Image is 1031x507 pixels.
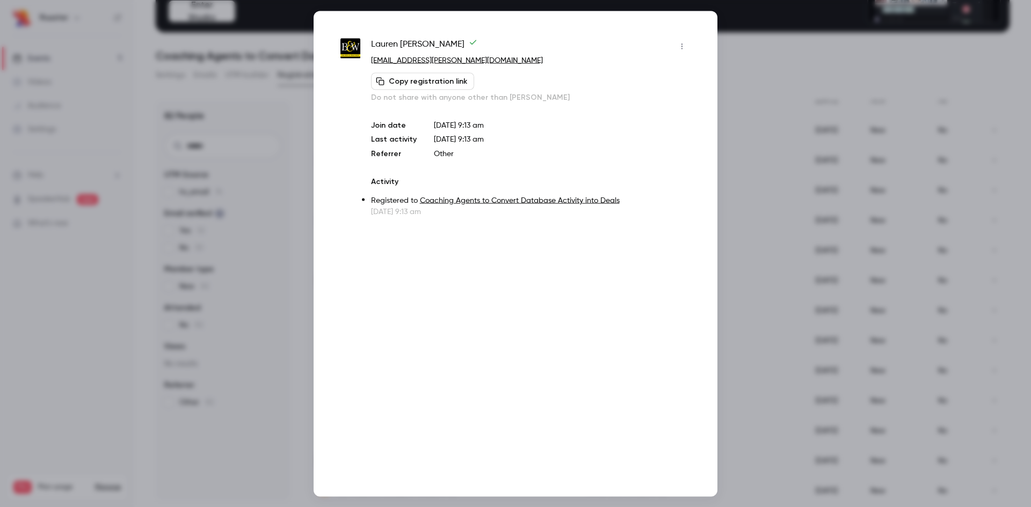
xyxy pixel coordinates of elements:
img: bairdwarner.com [340,39,360,58]
p: Referrer [371,148,417,159]
span: [DATE] 9:13 am [434,135,484,143]
p: Join date [371,120,417,130]
p: Other [434,148,691,159]
span: Lauren [PERSON_NAME] [371,38,477,55]
p: [DATE] 9:13 am [434,120,691,130]
p: Registered to [371,195,691,206]
button: Copy registration link [371,72,474,90]
a: [EMAIL_ADDRESS][PERSON_NAME][DOMAIN_NAME] [371,56,543,64]
p: Do not share with anyone other than [PERSON_NAME] [371,92,691,102]
a: Coaching Agents to Convert Database Activity into Deals [420,196,620,204]
p: [DATE] 9:13 am [371,206,691,217]
p: Last activity [371,134,417,145]
p: Activity [371,176,691,187]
